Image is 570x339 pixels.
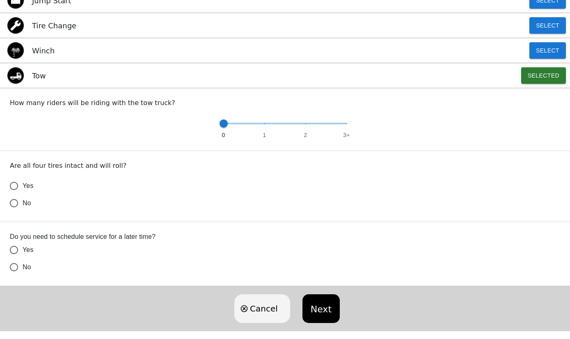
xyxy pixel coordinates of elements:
span: No [23,198,31,208]
span: Yes [23,245,34,255]
button: Selected [521,67,566,84]
span: 1 [263,131,266,139]
p: Winch [32,45,55,56]
p: Tow [32,70,46,81]
span: No [23,262,31,272]
img: tow icon [7,67,24,84]
span: Cancel [250,302,278,315]
button: Cancel [234,294,290,323]
button: Next [302,294,340,323]
span: Yes [23,181,34,191]
span: 0 [222,131,225,139]
p: Tire Change [32,20,76,31]
p: How many riders will be riding with the tow truck? [10,98,560,108]
img: winch icon [7,42,24,59]
p: Are all four tires intact and will roll? [10,161,560,171]
span: 3+ [343,131,350,139]
button: Select [529,17,566,34]
img: flat tire icon [7,17,24,34]
label: Do you need to schedule service for a later time? [10,232,560,241]
span: 2 [304,131,307,139]
button: Select [529,42,566,59]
